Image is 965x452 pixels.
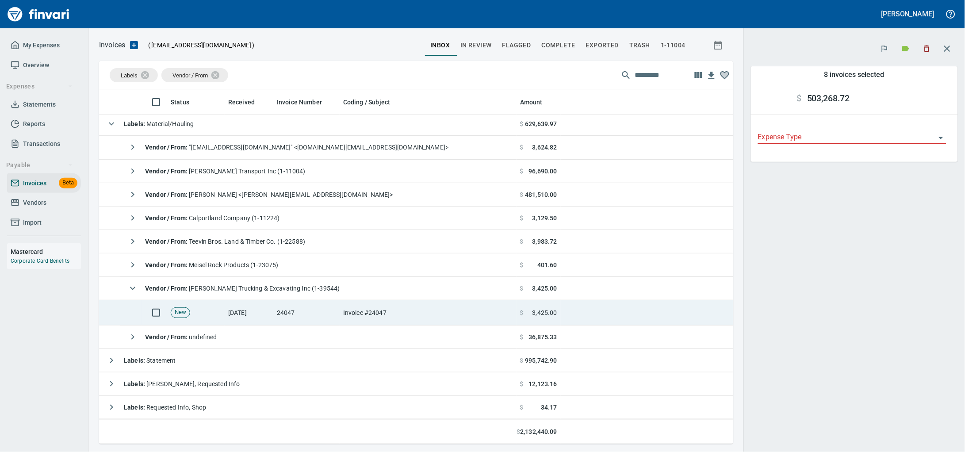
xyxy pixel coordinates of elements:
span: Labels [121,72,138,79]
a: My Expenses [7,35,81,55]
span: Received [228,97,266,107]
h5: 8 invoices selected [824,70,885,79]
span: Payable [6,160,73,171]
button: Discard (8) [917,39,937,58]
span: [PERSON_NAME], Requested Info [124,380,240,387]
a: Overview [7,55,81,75]
span: Meisel Rock Products (1-23075) [145,261,279,268]
span: Flagged [502,40,531,51]
button: Download table [705,69,718,82]
span: Transactions [23,138,60,149]
span: Vendor / From [172,72,208,79]
strong: Labels : [124,380,146,387]
span: $ [797,93,802,104]
a: Import [7,213,81,233]
span: 481,510.00 [525,190,558,199]
span: 629,639.97 [525,119,558,128]
strong: Vendor / From : [145,215,189,222]
span: Statements [23,99,56,110]
strong: Labels : [124,120,146,127]
span: $ [520,190,524,199]
span: In Review [460,40,492,51]
span: 1-11004 [661,40,685,51]
button: Open [935,132,947,144]
span: New [171,308,190,317]
span: 3,425.00 [532,284,557,293]
span: Teevin Bros. Land & Timber Co. (1-22588) [145,238,305,245]
span: Material/Hauling [124,120,194,127]
span: Status [171,97,201,107]
td: 24047 [273,300,340,326]
span: $ [520,403,524,412]
a: Transactions [7,134,81,154]
span: 3,624.82 [532,143,557,152]
span: [PERSON_NAME] Trucking & Excavating Inc (1-39544) [145,285,340,292]
span: $ [517,427,520,437]
span: Coding / Subject [343,97,390,107]
strong: Vendor / From : [145,333,189,341]
span: Beta [59,178,77,188]
span: Statement [124,357,176,364]
img: Finvari [5,4,72,25]
span: trash [629,40,650,51]
nav: breadcrumb [99,40,125,50]
span: Status [171,97,189,107]
span: "[EMAIL_ADDRESS][DOMAIN_NAME]" <[DOMAIN_NAME][EMAIL_ADDRESS][DOMAIN_NAME]> [145,144,448,151]
span: $ [520,356,524,365]
span: [PERSON_NAME] <[PERSON_NAME][EMAIL_ADDRESS][DOMAIN_NAME]> [145,191,393,198]
span: $ [520,214,524,222]
span: 2,132,440.09 [520,427,557,437]
span: Vendors [23,197,46,208]
div: Vendor / From [161,68,228,82]
span: 3,129.50 [532,214,557,222]
p: Invoices [99,40,125,50]
strong: Vendor / From : [145,238,189,245]
span: 401.60 [537,260,557,269]
button: Upload an Invoice [125,40,143,50]
a: Vendors [7,193,81,213]
span: undefined [145,333,217,341]
h6: Mastercard [11,247,81,257]
span: Reports [23,119,45,130]
span: [PERSON_NAME] Transport Inc (1-11004) [145,167,306,174]
span: $ [520,284,524,293]
strong: Vendor / From : [145,167,189,174]
span: inbox [430,40,450,51]
td: [DATE] [225,300,273,326]
button: Choose columns to display [692,69,705,82]
span: Import [23,217,42,228]
span: Complete [542,40,575,51]
span: [EMAIL_ADDRESS][DOMAIN_NAME] [150,41,252,50]
span: $ [520,333,524,341]
button: [PERSON_NAME] [879,7,937,21]
div: Labels [110,68,158,82]
button: Expenses [3,78,77,95]
span: 96,690.00 [529,167,557,176]
span: 3,983.72 [532,237,557,246]
span: My Expenses [23,40,60,51]
a: Corporate Card Benefits [11,258,69,264]
span: 503,268.72 [807,93,850,104]
span: $ [520,167,524,176]
span: 3,425.00 [532,308,557,317]
button: Show invoices within a particular date range [705,37,733,53]
span: 12,123.16 [529,379,557,388]
span: $ [520,260,524,269]
span: Amount [520,97,554,107]
span: 36,875.33 [529,333,557,341]
span: $ [520,143,524,152]
strong: Vendor / From : [145,261,189,268]
span: Amount [520,97,543,107]
a: InvoicesBeta [7,173,81,193]
span: 34.17 [541,403,557,412]
span: $ [520,379,524,388]
button: Labels [896,39,915,58]
span: Calportland Company (1-11224) [145,215,280,222]
span: Invoice Number [277,97,333,107]
span: Invoices [23,178,46,189]
strong: Labels : [124,357,146,364]
button: Close transaction [937,38,958,59]
span: Overview [23,60,49,71]
button: Flag (8) [875,39,894,58]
